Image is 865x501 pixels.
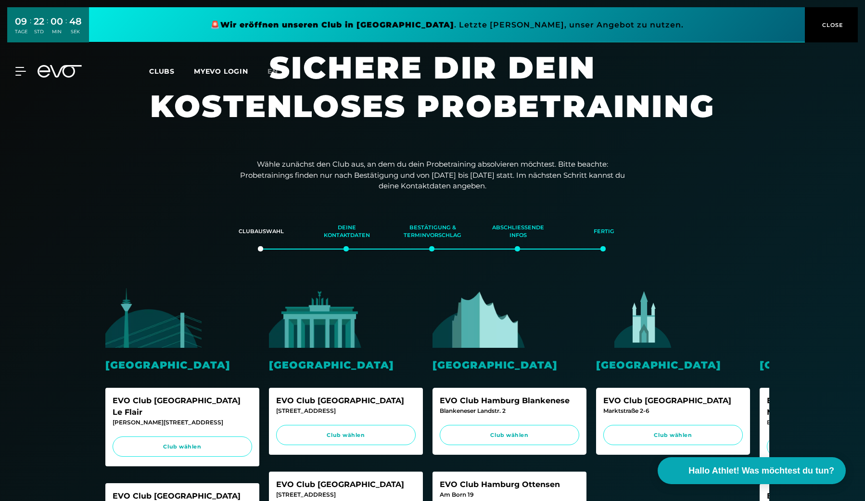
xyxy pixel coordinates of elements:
img: evofitness [269,288,365,348]
span: Hallo Athlet! Was möchtest du tun? [688,464,834,477]
div: EVO Club [GEOGRAPHIC_DATA] Le Flair [113,395,252,418]
div: : [65,15,67,41]
div: 48 [69,14,82,28]
a: Club wählen [603,425,743,446]
div: EVO Club Hamburg Ottensen [440,479,579,490]
div: [GEOGRAPHIC_DATA] [105,357,259,372]
div: EVO Club Hamburg Blankenese [440,395,579,407]
a: en [267,66,290,77]
div: Clubauswahl [230,219,292,245]
div: [GEOGRAPHIC_DATA] [269,357,423,372]
div: Marktstraße 2-6 [603,407,743,415]
div: SEK [69,28,82,35]
img: evofitness [105,288,202,348]
div: : [30,15,31,41]
a: Club wählen [113,436,252,457]
span: Club wählen [122,443,243,451]
button: Hallo Athlet! Was möchtest du tun? [658,457,846,484]
a: Club wählen [276,425,416,446]
img: evofitness [760,288,856,348]
div: Abschließende Infos [487,219,549,245]
div: : [47,15,48,41]
div: [GEOGRAPHIC_DATA] [596,357,750,372]
div: 22 [34,14,44,28]
div: EVO Club [GEOGRAPHIC_DATA] [276,395,416,407]
span: en [267,67,278,76]
div: [GEOGRAPHIC_DATA] [432,357,586,372]
div: Am Born 19 [440,490,579,499]
span: CLOSE [820,21,843,29]
div: Deine Kontaktdaten [316,219,378,245]
a: MYEVO LOGIN [194,67,248,76]
span: Clubs [149,67,175,76]
img: evofitness [596,288,692,348]
h1: Sichere dir dein kostenloses Probetraining [144,48,721,145]
span: Club wählen [612,431,734,439]
div: [PERSON_NAME][STREET_ADDRESS] [113,418,252,427]
div: TAGE [15,28,27,35]
div: [STREET_ADDRESS] [276,407,416,415]
div: Fertig [573,219,635,245]
p: Wähle zunächst den Club aus, an dem du dein Probetraining absolvieren möchtest. Bitte beachte: Pr... [240,159,625,192]
button: CLOSE [805,7,858,42]
div: Bestätigung & Terminvorschlag [402,219,463,245]
div: STD [34,28,44,35]
a: Club wählen [440,425,579,446]
span: Club wählen [285,431,407,439]
a: Clubs [149,66,194,76]
span: Club wählen [449,431,570,439]
div: 00 [51,14,63,28]
img: evofitness [432,288,529,348]
div: [STREET_ADDRESS] [276,490,416,499]
div: 09 [15,14,27,28]
div: Blankeneser Landstr. 2 [440,407,579,415]
div: EVO Club [GEOGRAPHIC_DATA] [276,479,416,490]
div: EVO Club [GEOGRAPHIC_DATA] [603,395,743,407]
div: MIN [51,28,63,35]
